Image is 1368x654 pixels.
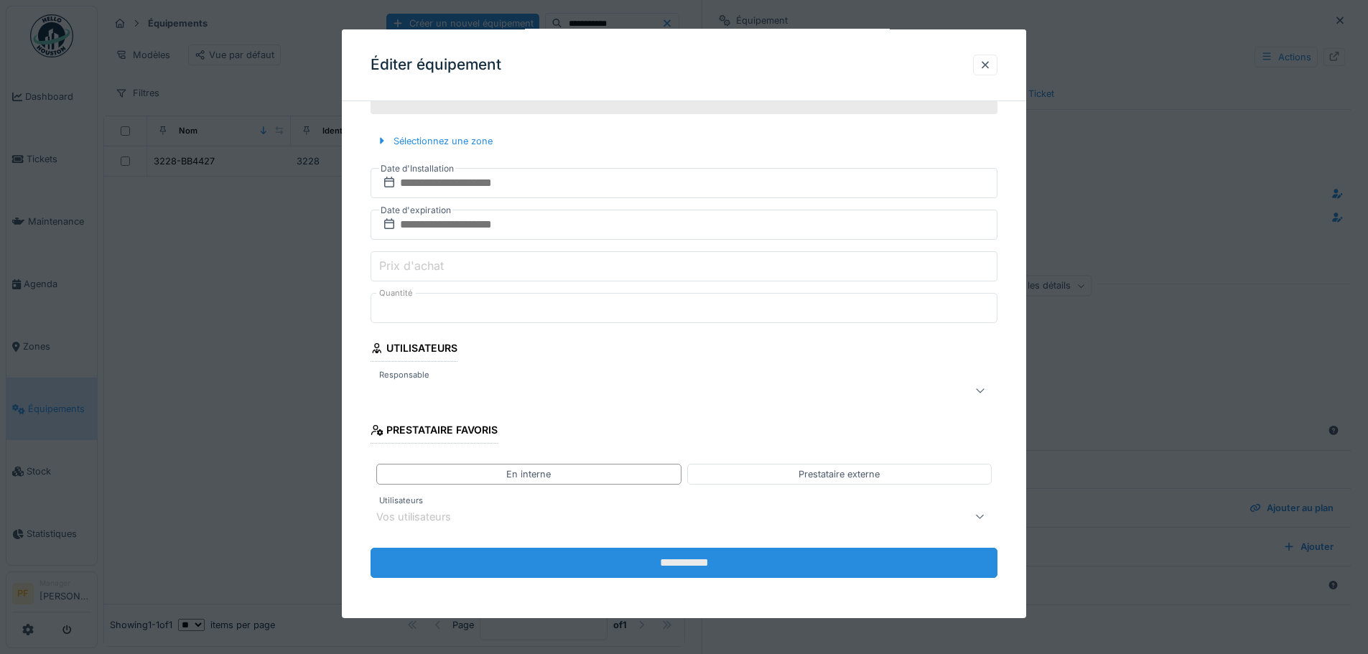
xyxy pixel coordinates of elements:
div: Prestataire externe [799,467,880,481]
h3: Éditer équipement [371,56,501,74]
label: Quantité [376,287,416,299]
div: Prestataire favoris [371,419,498,444]
label: Date d'expiration [379,202,452,218]
label: Date d'Installation [379,161,455,177]
label: Responsable [376,369,432,381]
div: En interne [506,467,551,481]
div: Utilisateurs [371,337,457,362]
div: Sélectionnez une zone [371,131,498,151]
label: Prix d'achat [376,257,447,274]
div: Vos utilisateurs [376,509,471,525]
label: Utilisateurs [376,495,426,507]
